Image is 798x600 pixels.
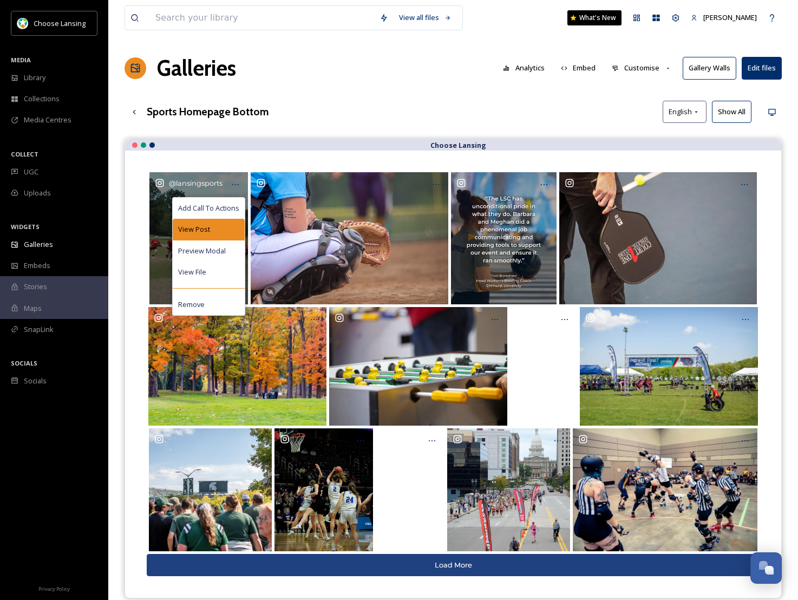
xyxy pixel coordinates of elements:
[24,94,60,104] span: Collections
[703,12,757,22] span: [PERSON_NAME]
[328,307,509,426] a: Opens media popup. Media description: lansingsports-6195122.jpg.
[567,10,622,25] a: What's New
[38,585,70,592] span: Privacy Policy
[169,179,223,187] span: @ lansingsports
[11,359,37,367] span: SOCIALS
[173,219,245,240] a: View Post
[17,18,28,29] img: logo.jpeg
[24,167,38,177] span: UGC
[24,239,53,250] span: Galleries
[446,428,572,551] a: Opens media popup. Media description: lansingsports-5741228.jpg.
[24,282,47,292] span: Stories
[178,267,206,277] span: View File
[24,115,71,125] span: Media Centres
[178,299,205,310] span: Remove
[394,7,457,28] a: View all files
[24,188,51,198] span: Uploads
[147,307,328,426] a: Opens media popup. Media description: lansingsports-6175730.jpg.
[712,101,751,123] button: Show All
[11,150,38,158] span: COLLECT
[157,52,236,84] a: Galleries
[24,73,45,83] span: Library
[685,7,762,28] a: [PERSON_NAME]
[250,172,450,304] a: Opens media popup. Media description: lansingsports-6331403.jpg.
[578,307,759,426] a: Opens media popup. Media description: lansingsports-5970507.jpg.
[147,554,760,576] button: Load More
[178,246,226,256] span: Preview Modal
[558,172,758,304] a: Opens media popup. Media description: lansingsports-6098174.jpg.
[147,104,269,120] h3: Sports Homepage Bottom
[498,57,555,79] a: Analytics
[38,582,70,595] a: Privacy Policy
[509,307,578,426] a: Opens media popup. Media description: lansingsports-6044221.mp4.
[555,57,601,79] button: Embed
[374,428,446,551] a: Opens media popup. Media description: chooselansing-5322778.mp4.
[24,324,54,335] span: SnapLink
[606,57,677,79] button: Customise
[750,552,782,584] button: Open Chat
[11,56,31,64] span: MEDIA
[742,57,782,79] button: Edit files
[498,57,550,79] button: Analytics
[34,18,86,28] span: Choose Lansing
[24,376,47,386] span: Socials
[148,428,273,551] a: Opens media popup. Media description: chooselansing-5758576.jpg.
[430,140,486,150] strong: Choose Lansing
[11,223,40,231] span: WIDGETS
[178,224,210,234] span: View Post
[683,57,736,79] button: Gallery Walls
[669,107,692,117] span: English
[24,303,42,314] span: Maps
[273,428,375,551] a: Opens media popup. Media description: lansingsports-5607695.jpg.
[572,428,759,551] a: Opens media popup. Media description: lansingsports-5681799.jpg.
[450,172,558,304] a: Opens media popup. Media description: lansingsports-6216772.jpg.
[150,6,374,30] input: Search your library
[178,203,239,213] span: Add Call To Actions
[24,260,50,271] span: Embeds
[148,172,250,304] a: Opens media popup. Media description: lansingsports-6249280.jpg.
